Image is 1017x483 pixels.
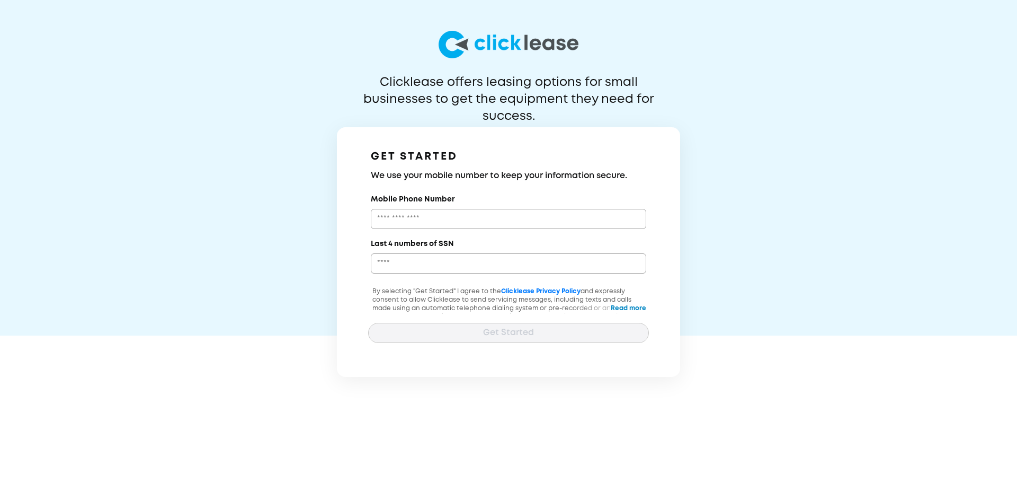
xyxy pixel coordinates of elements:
[439,31,578,58] img: logo-larg
[501,288,581,294] a: Clicklease Privacy Policy
[371,239,454,249] label: Last 4 numbers of SSN
[368,323,649,343] button: Get Started
[371,194,455,205] label: Mobile Phone Number
[368,287,649,338] p: By selecting "Get Started" I agree to the and expressly consent to allow Clicklease to send servi...
[337,74,680,108] p: Clicklease offers leasing options for small businesses to get the equipment they need for success.
[371,148,646,165] h1: GET STARTED
[371,170,646,182] h3: We use your mobile number to keep your information secure.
